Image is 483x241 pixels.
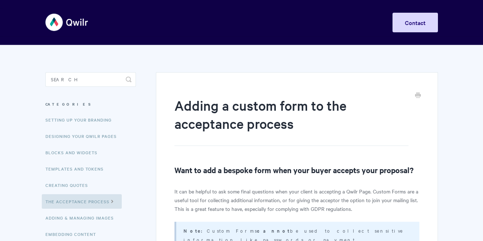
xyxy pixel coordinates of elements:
[174,164,419,176] h2: Want to add a bespoke form when your buyer accepts your proposal?
[257,227,290,234] strong: cannot
[415,92,421,100] a: Print this Article
[174,187,419,213] p: It can be helpful to ask some final questions when your client is accepting a Qwilr Page. Custom ...
[45,145,103,160] a: Blocks and Widgets
[184,227,207,234] strong: Note:
[45,162,109,176] a: Templates and Tokens
[45,211,119,225] a: Adding & Managing Images
[42,194,122,209] a: The Acceptance Process
[45,129,122,143] a: Designing Your Qwilr Pages
[45,178,93,192] a: Creating Quotes
[45,98,136,111] h3: Categories
[45,9,89,36] img: Qwilr Help Center
[45,72,136,87] input: Search
[45,113,117,127] a: Setting up your Branding
[174,96,408,146] h1: Adding a custom form to the acceptance process
[393,13,438,32] a: Contact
